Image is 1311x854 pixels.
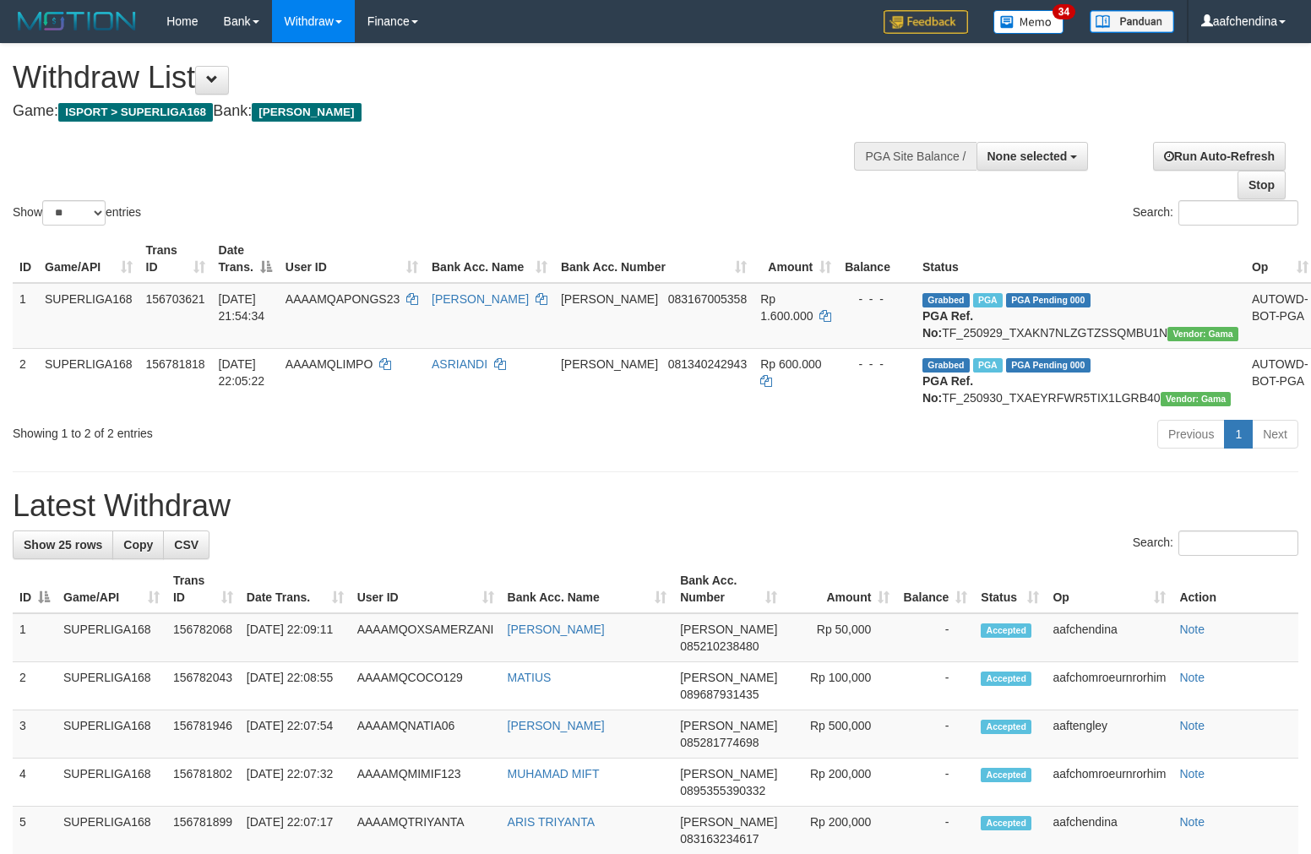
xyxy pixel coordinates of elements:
a: Note [1179,671,1205,684]
td: TF_250930_TXAEYRFWR5TIX1LGRB40 [916,348,1245,413]
a: Copy [112,530,164,559]
td: SUPERLIGA168 [57,710,166,759]
a: Show 25 rows [13,530,113,559]
span: PGA Pending [1006,358,1091,373]
span: Copy 085281774698 to clipboard [680,736,759,749]
td: SUPERLIGA168 [57,613,166,662]
th: ID: activate to sort column descending [13,565,57,613]
td: 3 [13,710,57,759]
span: [PERSON_NAME] [680,815,777,829]
a: [PERSON_NAME] [508,719,605,732]
th: Date Trans.: activate to sort column ascending [240,565,351,613]
h1: Latest Withdraw [13,489,1298,523]
span: [PERSON_NAME] [561,357,658,371]
span: Copy 083167005358 to clipboard [668,292,747,306]
img: Button%20Memo.svg [993,10,1064,34]
span: None selected [987,150,1068,163]
th: Action [1172,565,1298,613]
img: Feedback.jpg [884,10,968,34]
label: Search: [1133,530,1298,556]
span: Accepted [981,623,1031,638]
td: SUPERLIGA168 [57,662,166,710]
span: Marked by aafandaneth [973,358,1003,373]
td: 2 [13,662,57,710]
th: Bank Acc. Name: activate to sort column ascending [425,235,554,283]
span: [PERSON_NAME] [680,767,777,781]
label: Show entries [13,200,141,226]
span: Accepted [981,768,1031,782]
td: [DATE] 22:09:11 [240,613,351,662]
th: Balance [838,235,916,283]
td: - [896,759,974,807]
td: aaftengley [1046,710,1172,759]
td: aafchomroeurnrorhim [1046,759,1172,807]
a: [PERSON_NAME] [432,292,529,306]
span: Grabbed [922,293,970,307]
a: Run Auto-Refresh [1153,142,1286,171]
span: Vendor URL: https://trx31.1velocity.biz [1161,392,1232,406]
div: - - - [845,356,909,373]
td: [DATE] 22:07:32 [240,759,351,807]
span: [PERSON_NAME] [561,292,658,306]
a: CSV [163,530,209,559]
div: PGA Site Balance / [854,142,976,171]
a: Next [1252,420,1298,449]
span: 34 [1053,4,1075,19]
td: 1 [13,283,38,349]
td: - [896,662,974,710]
a: Note [1179,623,1205,636]
td: 1 [13,613,57,662]
th: Trans ID: activate to sort column ascending [139,235,212,283]
a: 1 [1224,420,1253,449]
span: AAAAMQAPONGS23 [286,292,400,306]
td: SUPERLIGA168 [38,348,139,413]
h4: Game: Bank: [13,103,857,120]
span: [DATE] 21:54:34 [219,292,265,323]
th: Balance: activate to sort column ascending [896,565,974,613]
td: [DATE] 22:08:55 [240,662,351,710]
td: Rp 500,000 [784,710,896,759]
button: None selected [976,142,1089,171]
td: - [896,710,974,759]
input: Search: [1178,530,1298,556]
th: User ID: activate to sort column ascending [351,565,501,613]
td: 2 [13,348,38,413]
span: AAAAMQLIMPO [286,357,373,371]
span: [PERSON_NAME] [680,671,777,684]
img: MOTION_logo.png [13,8,141,34]
td: Rp 50,000 [784,613,896,662]
span: 156703621 [146,292,205,306]
td: TF_250929_TXAKN7NLZGTZSSQMBU1N [916,283,1245,349]
span: Accepted [981,720,1031,734]
span: Rp 1.600.000 [760,292,813,323]
a: Note [1179,719,1205,732]
a: Stop [1238,171,1286,199]
td: 156781802 [166,759,240,807]
span: Show 25 rows [24,538,102,552]
th: Status: activate to sort column ascending [974,565,1046,613]
td: AAAAMQNATIA06 [351,710,501,759]
th: Amount: activate to sort column ascending [753,235,838,283]
td: aafchendina [1046,613,1172,662]
td: AAAAMQCOCO129 [351,662,501,710]
label: Search: [1133,200,1298,226]
h1: Withdraw List [13,61,857,95]
td: - [896,613,974,662]
a: Previous [1157,420,1225,449]
span: ISPORT > SUPERLIGA168 [58,103,213,122]
th: ID [13,235,38,283]
span: 156781818 [146,357,205,371]
td: aafchomroeurnrorhim [1046,662,1172,710]
span: Copy 0895355390332 to clipboard [680,784,765,797]
span: Vendor URL: https://trx31.1velocity.biz [1167,327,1238,341]
a: ASRIANDI [432,357,487,371]
td: 4 [13,759,57,807]
td: Rp 200,000 [784,759,896,807]
span: Copy 085210238480 to clipboard [680,639,759,653]
th: Status [916,235,1245,283]
a: Note [1179,815,1205,829]
input: Search: [1178,200,1298,226]
th: Bank Acc. Name: activate to sort column ascending [501,565,674,613]
span: [PERSON_NAME] [680,719,777,732]
td: AAAAMQOXSAMERZANI [351,613,501,662]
